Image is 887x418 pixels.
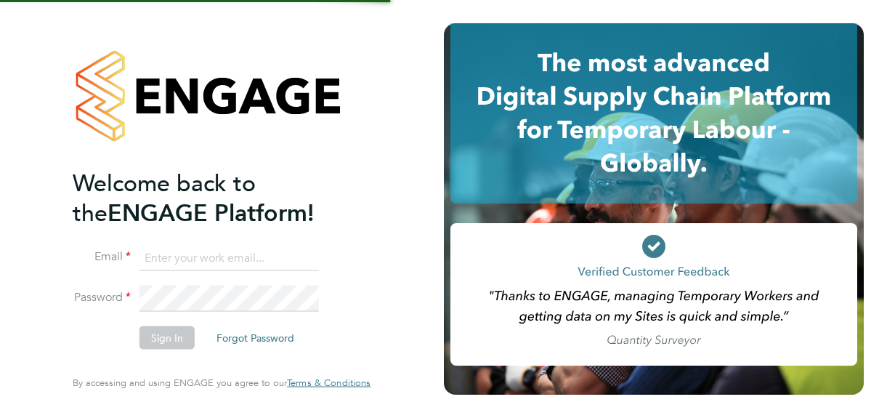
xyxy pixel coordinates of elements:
[287,377,370,389] span: Terms & Conditions
[73,377,370,389] span: By accessing and using ENGAGE you agree to our
[139,245,319,271] input: Enter your work email...
[73,249,131,265] label: Email
[287,377,370,389] a: Terms & Conditions
[73,290,131,305] label: Password
[73,169,256,227] span: Welcome back to the
[205,326,306,350] button: Forgot Password
[139,326,195,350] button: Sign In
[73,168,356,228] h2: ENGAGE Platform!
